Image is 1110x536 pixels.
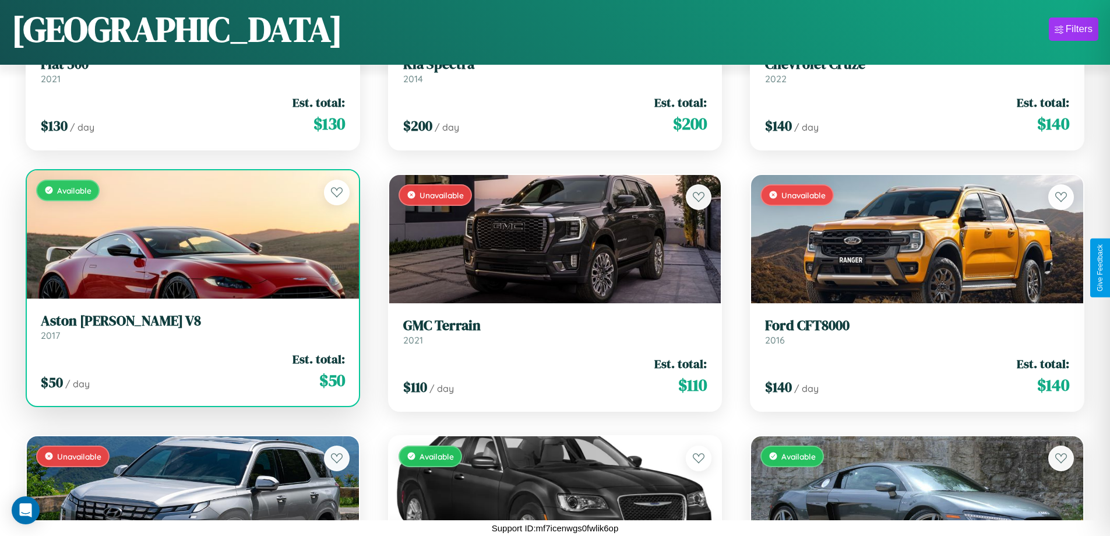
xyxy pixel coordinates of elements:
[65,378,90,390] span: / day
[293,94,345,111] span: Est. total:
[1096,244,1104,292] div: Give Feedback
[429,383,454,394] span: / day
[57,185,91,195] span: Available
[313,112,345,135] span: $ 130
[41,313,345,330] h3: Aston [PERSON_NAME] V8
[403,116,432,135] span: $ 200
[765,377,792,397] span: $ 140
[654,355,707,372] span: Est. total:
[41,313,345,341] a: Aston [PERSON_NAME] V82017
[403,377,427,397] span: $ 110
[765,116,792,135] span: $ 140
[403,56,707,73] h3: Kia Spectra
[12,5,343,53] h1: [GEOGRAPHIC_DATA]
[41,373,63,392] span: $ 50
[41,116,68,135] span: $ 130
[765,73,787,85] span: 2022
[57,451,101,461] span: Unavailable
[765,56,1069,85] a: Chevrolet Cruze2022
[1037,373,1069,397] span: $ 140
[1049,17,1098,41] button: Filters
[41,73,61,85] span: 2021
[319,369,345,392] span: $ 50
[403,334,423,346] span: 2021
[1066,23,1093,35] div: Filters
[1037,112,1069,135] span: $ 140
[435,121,459,133] span: / day
[765,56,1069,73] h3: Chevrolet Cruze
[765,317,1069,346] a: Ford CFT80002016
[41,330,60,341] span: 2017
[654,94,707,111] span: Est. total:
[781,190,826,200] span: Unavailable
[420,190,464,200] span: Unavailable
[403,317,707,346] a: GMC Terrain2021
[403,56,707,85] a: Kia Spectra2014
[293,351,345,367] span: Est. total:
[765,334,785,346] span: 2016
[1017,355,1069,372] span: Est. total:
[673,112,707,135] span: $ 200
[41,56,345,85] a: Fiat 5002021
[781,451,816,461] span: Available
[41,56,345,73] h3: Fiat 500
[403,317,707,334] h3: GMC Terrain
[70,121,94,133] span: / day
[1017,94,1069,111] span: Est. total:
[12,496,40,524] div: Open Intercom Messenger
[765,317,1069,334] h3: Ford CFT8000
[492,520,619,536] p: Support ID: mf7icenwgs0fwlik6op
[678,373,707,397] span: $ 110
[794,121,819,133] span: / day
[794,383,819,394] span: / day
[403,73,423,85] span: 2014
[420,451,454,461] span: Available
